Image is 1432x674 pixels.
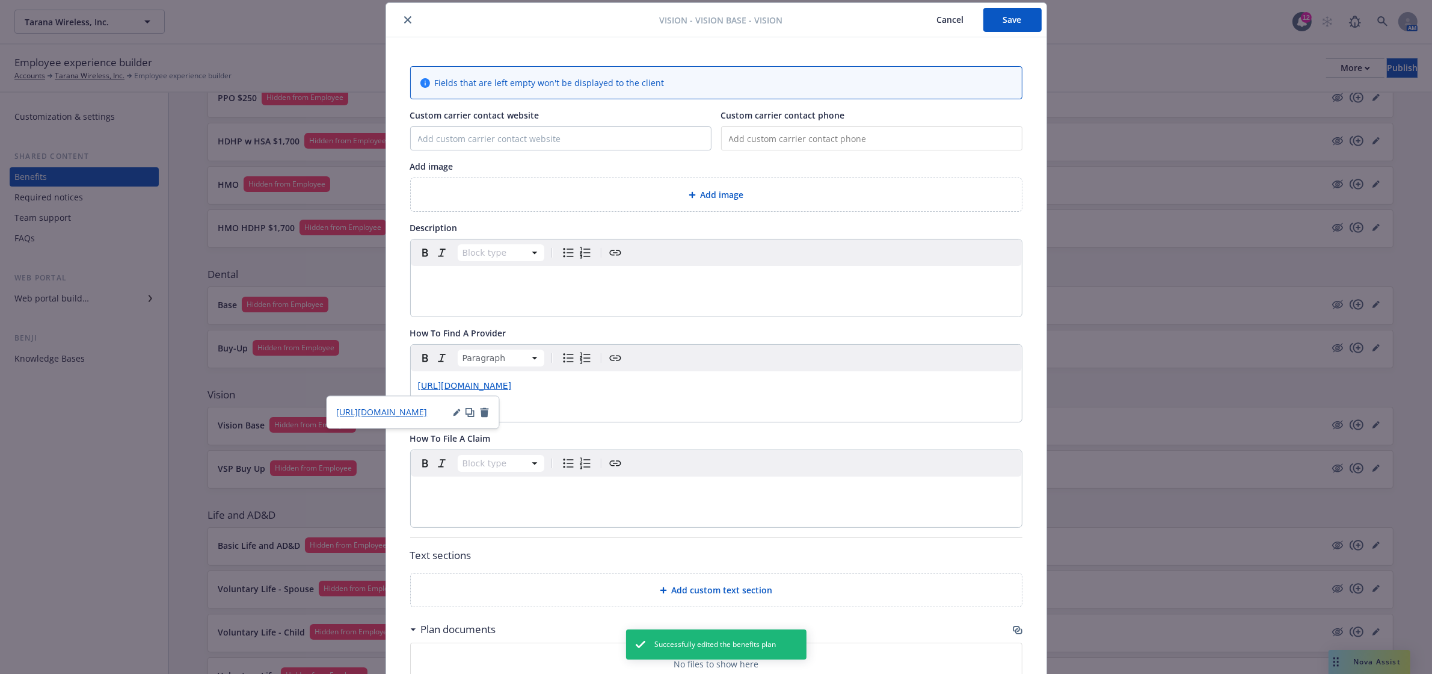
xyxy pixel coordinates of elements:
span: Add image [701,188,744,201]
span: Add custom text section [672,584,773,596]
button: Cancel [918,8,983,32]
div: editable markdown [411,477,1022,505]
span: Add image [410,161,453,172]
span: Fields that are left empty won't be displayed to the client [435,76,665,89]
button: Bulleted list [560,350,577,366]
div: editable markdown [411,371,1022,400]
span: [URL][DOMAIN_NAME] [337,407,428,418]
div: toggle group [560,244,594,261]
button: Bulleted list [560,244,577,261]
button: Block type [458,244,544,261]
button: Italic [434,244,450,261]
a: [URL][DOMAIN_NAME] [337,406,428,419]
div: editable markdown [411,266,1022,295]
button: Numbered list [577,455,594,472]
a: [URL][DOMAIN_NAME] [418,381,512,391]
button: Italic [434,455,450,472]
span: How To File A Claim [410,433,491,444]
span: Description [410,222,458,233]
span: Custom carrier contact website [410,110,539,121]
button: Save [983,8,1042,32]
span: Successfully edited the benefits plan [655,639,776,650]
span: Vision - Vision Base - Vision [659,14,782,26]
button: Bold [417,455,434,472]
div: Plan documents [410,622,496,637]
h3: Plan documents [421,622,496,637]
div: Add custom text section [410,573,1022,607]
button: Bulleted list [560,455,577,472]
button: Italic [434,350,450,366]
button: Numbered list [577,350,594,366]
span: How To Find A Provider [410,327,506,339]
input: Add custom carrier contact website [411,127,711,150]
div: toggle group [560,455,594,472]
button: close [401,13,415,27]
button: Block type [458,455,544,472]
button: Create link [607,350,624,366]
div: Add image [410,178,1022,212]
div: toggle group [560,350,594,366]
button: Numbered list [577,244,594,261]
button: Block type [458,350,544,366]
button: Create link [607,244,624,261]
p: Text sections [410,548,1022,563]
button: Bold [417,350,434,366]
button: Create link [607,455,624,472]
span: Custom carrier contact phone [721,110,845,121]
input: Add custom carrier contact phone [721,126,1022,150]
button: Bold [417,244,434,261]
